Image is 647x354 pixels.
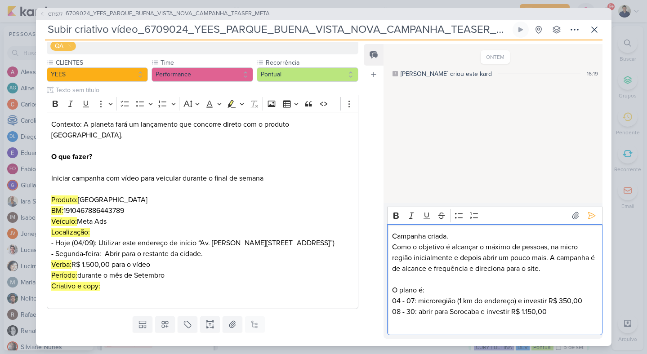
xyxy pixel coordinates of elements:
button: Pontual [257,67,358,82]
p: Contexto: A planeta fará um lançamento que concorre direto com o produto [GEOGRAPHIC_DATA]. Inici... [51,119,353,205]
mark: Localização: [51,228,90,237]
button: Performance [152,67,253,82]
mark: BM: [51,206,63,215]
label: CLIENTES [55,58,148,67]
strong: O que fazer? [51,152,92,161]
div: Ligar relógio [517,26,524,33]
div: [PERSON_NAME] criou este kard [401,69,492,79]
button: YEES [47,67,148,82]
mark: Veículo: [51,217,77,226]
mark: Produto: [51,195,78,204]
p: R$ 1.500,00 para o vídeo durante o mês de Setembro [51,259,353,302]
mark: Criativo e copy: [51,282,100,291]
div: Editor toolbar [47,95,359,112]
div: Editor editing area: main [387,224,602,335]
mark: Verba: [51,260,71,269]
div: QA [55,41,63,51]
p: 1910467886443789 Meta Ads - Hoje (04/09): Utilizar este endereço de início “Av. [PERSON_NAME][STR... [51,205,353,259]
p: O plano é: 04 - 07: microregião (1 km do endereço) e investir R$ 350,00 08 - 30: abrir para Soroc... [392,285,598,317]
label: Recorrência [265,58,358,67]
p: Como o objetivo é alcançar o máximo de pessoas, na micro região inicialmente e depois abrir um po... [392,242,598,274]
div: Editor editing area: main [47,112,359,309]
input: Kard Sem Título [45,22,511,38]
mark: Período: [51,271,77,280]
p: Campanha criada. [392,231,598,242]
label: Time [160,58,253,67]
div: 16:19 [587,70,598,78]
div: Editor toolbar [387,207,602,224]
input: Texto sem título [54,85,359,95]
